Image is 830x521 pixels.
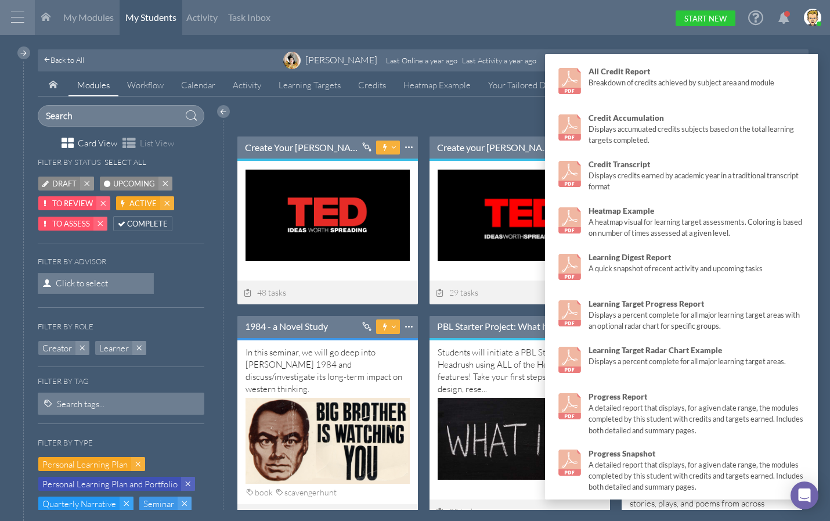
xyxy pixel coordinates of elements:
div: : a year ago [386,56,462,65]
img: image [283,52,301,69]
input: Search [38,105,204,127]
img: summary thumbnail [246,170,410,261]
strong: Credit Transcript [589,160,650,169]
img: link [557,68,583,94]
img: image [804,9,821,26]
span: Click to select [38,273,154,294]
span: My Modules [63,12,114,23]
h6: Filter by role [38,322,93,331]
h6: Filter by type [38,439,93,447]
a: Start New [676,10,735,26]
strong: Credit Accumulation [589,113,664,123]
img: summary thumbnail [438,398,602,480]
div: Open Intercom Messenger [791,482,818,509]
a: Your Tailored Dashboard [479,74,588,96]
span: Last Activity [462,56,502,65]
span: To Review [52,197,93,210]
span: Personal Learning Plan and Portfolio [42,478,178,490]
span: My Students [125,12,176,23]
strong: Progress Report [589,392,647,401]
div: A detailed report that displays, for a given date range, the modules completed by this student wi... [589,403,807,436]
span: Calendar [181,80,215,91]
span: List View [140,137,174,149]
span: Modules [77,80,110,91]
img: link [557,114,583,141]
strong: Learning Digest Report [589,253,671,262]
div: Displays a percent complete for all major learning target areas. [589,356,807,367]
img: link [557,300,583,326]
div: Breakdown of credits achieved by subject area and module [589,77,807,88]
span: 48 tasks [243,288,286,297]
h6: Filter by status [38,158,101,167]
img: link [557,207,583,233]
a: Create your [PERSON_NAME] Talk - Demo Crew [437,141,553,154]
img: link [557,347,583,373]
strong: Learning Target Radar Chart Example [589,346,722,355]
div: scavengerhunt [275,486,339,500]
span: Back to All [50,55,84,64]
a: Credits [349,74,395,96]
a: Create Your [PERSON_NAME] Talk----- [245,141,361,154]
a: Activity [224,74,270,96]
img: link [557,450,583,476]
span: Task Inbox [228,12,270,23]
span: Active [129,197,157,210]
img: link [557,393,583,419]
div: Search tags... [57,398,104,410]
div: Displays credits earned by academic year in a traditional transcript format [589,170,807,192]
span: Activity [186,12,218,23]
a: Heatmap Example [395,74,479,96]
img: summary thumbnail [246,398,410,484]
span: Workflow [127,80,164,91]
a: 1984 - a Novel Study [245,320,328,333]
a: Modules [68,74,118,96]
img: summary thumbnail [438,170,602,261]
img: link [557,161,583,187]
a: Learning Targets [270,74,349,96]
span: Draft [52,178,77,190]
span: 29 tasks [435,288,478,297]
span: To Assess [52,218,90,230]
span: Activity [233,80,261,91]
strong: Learning Target Progress Report [589,299,704,308]
span: Creator [42,342,72,354]
span: Seminar [143,498,174,510]
span: Last Online [386,56,423,65]
a: Calendar [172,74,224,96]
h6: Filter by Advisor [38,257,106,266]
div: A detailed report that displays, for a given date range, the modules completed by this student wi... [589,459,807,493]
div: A quick snapshot of recent activity and upcoming tasks [589,263,807,274]
div: Displays accumuated credits subjects based on the total learning targets completed. [589,124,807,146]
strong: Heatmap Example [589,206,654,215]
h6: Filter by tag [38,377,204,386]
div: [PERSON_NAME] [305,54,377,66]
span: Complete [127,218,168,230]
div: Students will initiate a PBL Starter Project in Headrush using ALL of the Headrush features! Take... [438,346,602,476]
span: Card View [78,137,117,149]
div: In this seminar, we will go deep into [PERSON_NAME] 1984 and discuss/investigate its long-term im... [246,346,410,480]
span: Learner [99,342,129,354]
span: Personal Learning Plan [42,458,128,470]
span: Quarterly Narrative [42,498,116,510]
strong: Progress Snapshot [589,449,655,458]
div: Displays a percent complete for all major learning target areas with an optional radar chart for ... [589,310,807,332]
span: 25 tasks [435,506,478,516]
h6: Select All [104,158,146,167]
strong: All Credit Report [589,67,650,76]
span: Upcoming [113,178,155,190]
a: Workflow [118,74,172,96]
div: A heatmap visual for learning target assessments. Coloring is based on number of times assessed a... [589,217,807,239]
a: Back to All [44,54,84,66]
div: : a year ago [462,56,536,65]
img: link [557,254,583,280]
div: book [246,486,275,500]
span: Learning Targets [279,80,341,91]
a: PBL Starter Project: What if? [437,320,551,333]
